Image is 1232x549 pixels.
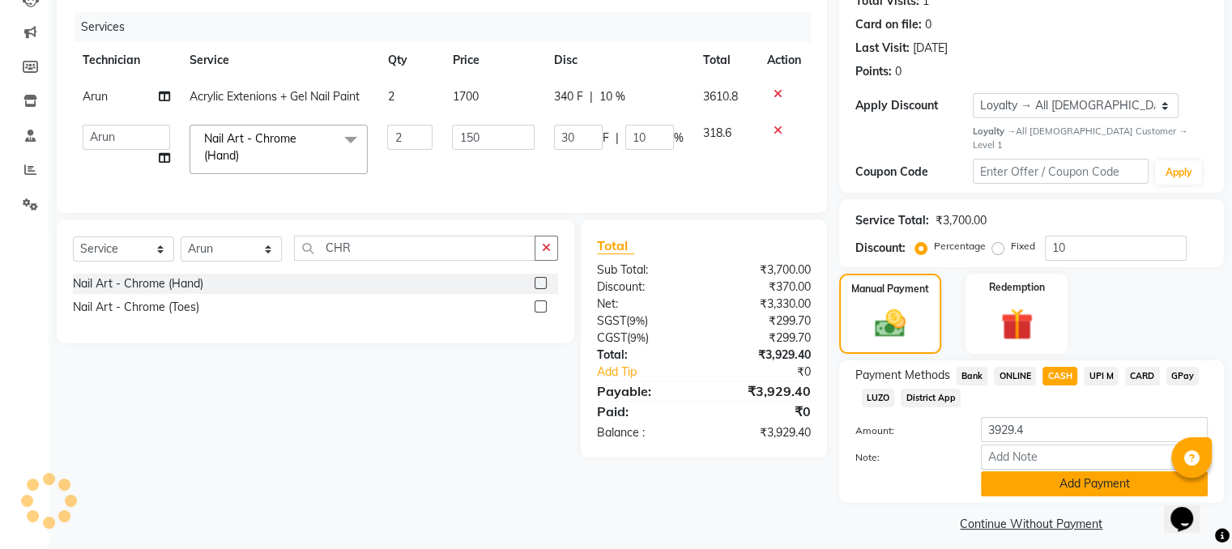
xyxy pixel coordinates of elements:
[855,63,892,80] div: Points:
[704,402,823,421] div: ₹0
[1084,367,1119,385] span: UPI M
[936,212,987,229] div: ₹3,700.00
[704,313,823,330] div: ₹299.70
[73,42,180,79] th: Technician
[544,42,693,79] th: Disc
[75,12,823,42] div: Services
[204,131,296,163] span: Nail Art - Chrome (Hand)
[452,89,478,104] span: 1700
[599,88,625,105] span: 10 %
[83,89,108,104] span: Arun
[934,239,986,253] label: Percentage
[704,296,823,313] div: ₹3,330.00
[704,330,823,347] div: ₹299.70
[597,313,626,328] span: SGST
[1164,484,1216,533] iframe: chat widget
[925,16,931,33] div: 0
[585,296,704,313] div: Net:
[981,471,1208,496] button: Add Payment
[991,304,1043,345] img: _gift.svg
[843,423,969,438] label: Amount:
[855,97,973,114] div: Apply Discount
[603,130,609,147] span: F
[865,306,915,342] img: _cash.svg
[674,130,684,147] span: %
[585,313,704,330] div: ( )
[842,516,1221,533] a: Continue Without Payment
[757,42,811,79] th: Action
[704,424,823,441] div: ₹3,929.40
[585,330,704,347] div: ( )
[895,63,902,80] div: 0
[585,279,704,296] div: Discount:
[1011,239,1035,253] label: Fixed
[973,126,1016,137] strong: Loyalty →
[239,148,246,163] a: x
[843,450,969,465] label: Note:
[590,88,593,105] span: |
[957,367,988,385] span: Bank
[1042,367,1077,385] span: CASH
[377,42,442,79] th: Qty
[1166,367,1200,385] span: GPay
[73,275,203,292] div: Nail Art - Chrome (Hand)
[704,262,823,279] div: ₹3,700.00
[901,389,961,407] span: District App
[585,347,704,364] div: Total:
[989,280,1045,295] label: Redemption
[190,89,360,104] span: Acrylic Extenions + Gel Nail Paint
[693,42,757,79] th: Total
[994,367,1036,385] span: ONLINE
[585,262,704,279] div: Sub Total:
[704,347,823,364] div: ₹3,929.40
[855,240,906,257] div: Discount:
[585,381,704,401] div: Payable:
[703,89,738,104] span: 3610.8
[554,88,583,105] span: 340 F
[855,367,950,384] span: Payment Methods
[855,40,910,57] div: Last Visit:
[862,389,895,407] span: LUZO
[703,126,731,140] span: 318.6
[630,331,646,344] span: 9%
[387,89,394,104] span: 2
[855,212,929,229] div: Service Total:
[973,125,1208,152] div: All [DEMOGRAPHIC_DATA] Customer → Level 1
[851,282,929,296] label: Manual Payment
[629,314,645,327] span: 9%
[704,381,823,401] div: ₹3,929.40
[1125,367,1160,385] span: CARD
[585,424,704,441] div: Balance :
[973,159,1149,184] input: Enter Offer / Coupon Code
[981,417,1208,442] input: Amount
[981,445,1208,470] input: Add Note
[704,279,823,296] div: ₹370.00
[913,40,948,57] div: [DATE]
[442,42,544,79] th: Price
[73,299,199,316] div: Nail Art - Chrome (Toes)
[585,402,704,421] div: Paid:
[294,236,535,261] input: Search or Scan
[855,164,973,181] div: Coupon Code
[723,364,822,381] div: ₹0
[597,237,634,254] span: Total
[616,130,619,147] span: |
[597,330,627,345] span: CGST
[180,42,377,79] th: Service
[1155,160,1201,185] button: Apply
[585,364,723,381] a: Add Tip
[855,16,922,33] div: Card on file:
